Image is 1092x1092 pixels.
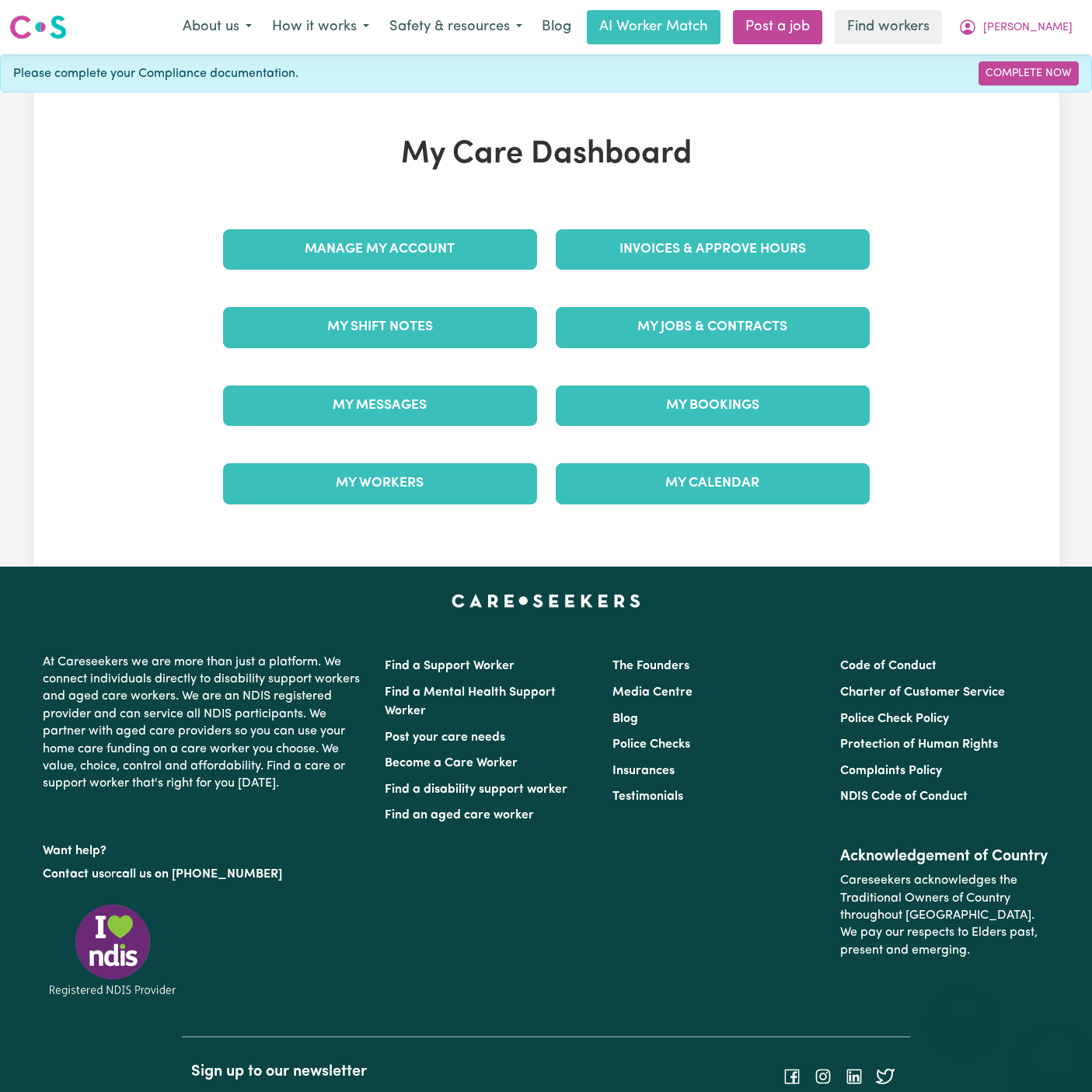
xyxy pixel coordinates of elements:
a: Contact us [43,868,104,881]
p: Want help? [43,836,366,860]
a: My Messages [223,386,537,426]
a: Manage My Account [223,229,537,270]
a: Insurances [612,765,675,777]
a: Find workers [835,10,942,44]
a: My Workers [223,463,537,504]
a: My Shift Notes [223,307,537,347]
img: Registered NDIS provider [43,902,183,999]
a: Complete Now [979,61,1079,85]
h2: Sign up to our newsletter [191,1062,536,1081]
a: Charter of Customer Service [840,686,1005,699]
a: Invoices & Approve Hours [556,229,870,270]
h1: My Care Dashboard [214,136,879,173]
iframe: Close message [947,993,978,1024]
span: Please complete your Compliance documentation. [13,65,298,83]
a: NDIS Code of Conduct [840,790,968,803]
a: Police Check Policy [840,713,949,725]
button: My Account [948,11,1083,44]
p: Careseekers acknowledges the Traditional Owners of Country throughout [GEOGRAPHIC_DATA]. We pay o... [840,866,1049,965]
a: Protection of Human Rights [840,738,998,751]
a: Follow Careseekers on Facebook [783,1069,801,1082]
iframe: Button to launch messaging window [1030,1030,1080,1080]
a: Careseekers logo [9,9,67,45]
a: Complaints Policy [840,765,942,777]
a: Careseekers home page [452,595,640,607]
a: My Bookings [556,386,870,426]
a: Find a Support Worker [385,660,515,672]
a: Testimonials [612,790,683,803]
a: Find an aged care worker [385,809,534,822]
span: [PERSON_NAME] [983,19,1073,37]
button: Safety & resources [379,11,532,44]
p: At Careseekers we are more than just a platform. We connect individuals directly to disability su... [43,647,366,799]
a: Post a job [733,10,822,44]
img: Careseekers logo [9,13,67,41]
h2: Acknowledgement of Country [840,847,1049,866]
a: Police Checks [612,738,690,751]
button: How it works [262,11,379,44]
a: My Jobs & Contracts [556,307,870,347]
a: Find a disability support worker [385,783,567,796]
a: Become a Care Worker [385,757,518,769]
a: Media Centre [612,686,693,699]
button: About us [173,11,262,44]
a: Follow Careseekers on Instagram [814,1069,832,1082]
a: Blog [532,10,581,44]
a: Find a Mental Health Support Worker [385,686,556,717]
a: Follow Careseekers on LinkedIn [845,1069,863,1082]
a: Follow Careseekers on Twitter [876,1069,895,1082]
a: My Calendar [556,463,870,504]
a: call us on [PHONE_NUMBER] [116,868,282,881]
p: or [43,860,366,889]
a: The Founders [612,660,689,672]
a: Post your care needs [385,731,505,744]
a: AI Worker Match [587,10,720,44]
a: Blog [612,713,638,725]
a: Code of Conduct [840,660,937,672]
